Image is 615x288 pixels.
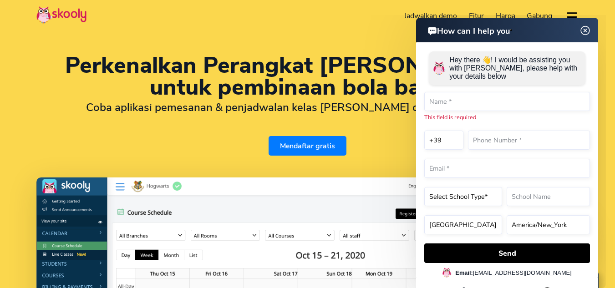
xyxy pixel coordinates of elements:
[463,9,490,23] a: Fitur
[496,11,515,21] span: Harga
[269,136,346,156] a: Mendaftar gratis
[399,9,463,23] a: Jadwalkan demo
[36,55,579,98] h1: Perkenalkan Perangkat [PERSON_NAME] # 1 untuk pembinaan bola basket
[36,6,86,24] img: Skooly
[521,9,558,23] a: Gabung
[490,9,521,23] a: Harga
[565,6,579,27] button: dropdown menu
[527,11,552,21] span: Gabung
[36,101,579,114] h2: Coba aplikasi pemesanan & penjadwalan kelas [PERSON_NAME] canggih secara GRATIS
